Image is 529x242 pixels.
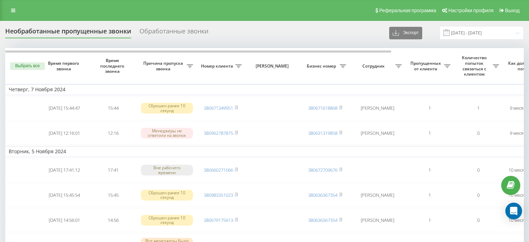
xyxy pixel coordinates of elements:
div: Необработанные пропущенные звонки [5,28,131,38]
td: 12:16 [89,122,137,145]
td: [DATE] 17:41:12 [40,158,89,182]
a: 380660271066 [204,167,233,173]
td: [PERSON_NAME] [350,208,405,232]
span: Пропущенных от клиента [409,61,444,71]
span: Время первого звонка [46,61,83,71]
td: 1 [405,184,454,207]
td: 14:56 [89,208,137,232]
a: 380679175613 [204,217,233,223]
td: [PERSON_NAME] [350,96,405,120]
span: Сотрудник [353,63,395,69]
a: 380983351023 [204,192,233,198]
td: [DATE] 12:16:01 [40,122,89,145]
div: Сброшен ранее 10 секунд [141,103,193,113]
td: 0 [454,184,503,207]
div: Вне рабочего времени [141,165,193,175]
span: Причина пропуска звонка [141,61,187,71]
a: 380636367354 [308,217,337,223]
td: 0 [454,122,503,145]
td: [DATE] 15:44:47 [40,96,89,120]
span: Время последнего звонка [94,58,132,74]
span: Выход [505,8,520,13]
td: 1 [405,122,454,145]
td: 15:45 [89,184,137,207]
span: Номер клиента [200,63,235,69]
td: 15:44 [89,96,137,120]
button: Экспорт [389,27,422,39]
td: 0 [454,208,503,232]
td: 1 [405,96,454,120]
div: Обработанные звонки [139,28,208,38]
span: Настройки профиля [448,8,494,13]
td: 17:41 [89,158,137,182]
td: [DATE] 14:56:01 [40,208,89,232]
div: Сброшен ранее 10 секунд [141,190,193,200]
span: Количество попыток связаться с клиентом [457,55,493,77]
span: Реферальная программа [379,8,436,13]
div: Open Intercom Messenger [505,203,522,219]
a: 380671349951 [204,105,233,111]
td: [PERSON_NAME] [350,122,405,145]
div: Менеджеры не ответили на звонок [141,128,193,138]
td: 1 [454,96,503,120]
a: 380671618868 [308,105,337,111]
div: Сброшен ранее 10 секунд [141,215,193,225]
a: 380672709676 [308,167,337,173]
a: 380631319858 [308,130,337,136]
td: 0 [454,158,503,182]
span: [PERSON_NAME] [251,63,295,69]
button: Выбрать все [10,62,45,70]
td: 1 [405,158,454,182]
td: [PERSON_NAME] [350,184,405,207]
span: Бизнес номер [304,63,340,69]
td: 1 [405,208,454,232]
a: 380636367354 [308,192,337,198]
td: [DATE] 15:45:54 [40,184,89,207]
a: 380962787875 [204,130,233,136]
